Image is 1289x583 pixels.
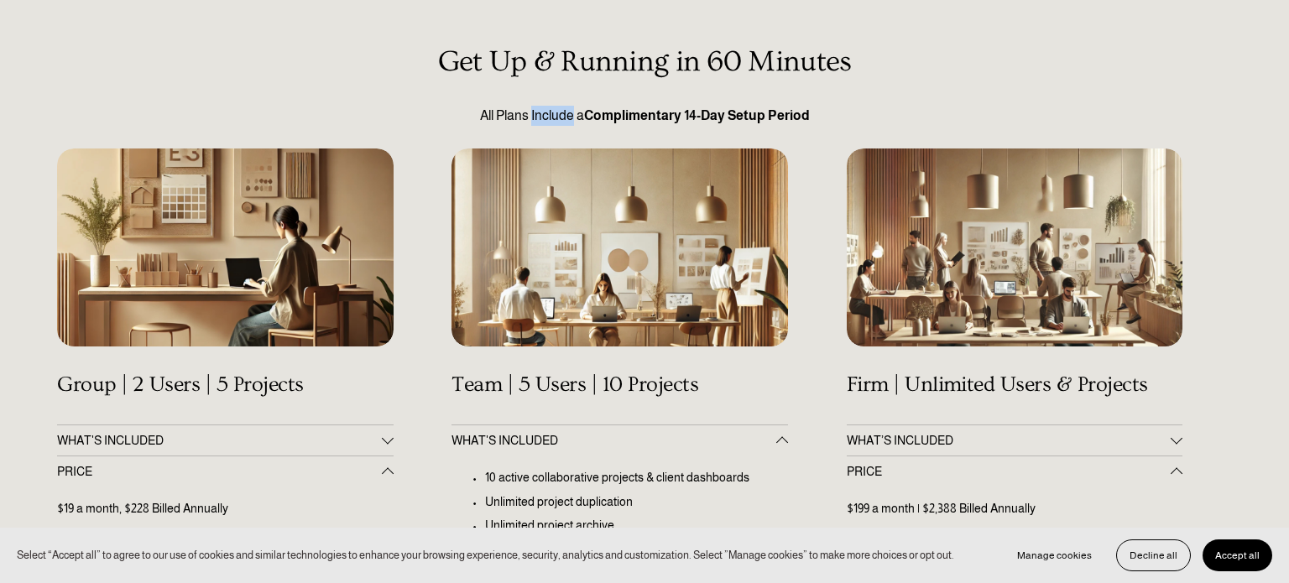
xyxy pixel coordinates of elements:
[847,372,1182,398] h4: Firm | Unlimited Users & Projects
[451,372,787,398] h4: Team | 5 Users | 10 Projects
[1017,549,1092,561] span: Manage cookies
[847,487,1182,544] div: PRICE
[1116,539,1191,571] button: Decline all
[17,547,954,563] p: Select “Accept all” to agree to our use of cookies and similar technologies to enhance your brows...
[1130,549,1177,561] span: Decline all
[57,45,1232,79] h3: Get Up & Running in 60 Minutes
[847,500,1182,518] p: $199 a month | $2,388 Billed Annually
[847,425,1182,455] button: WHAT’S INCLUDED
[451,425,787,455] button: WHAT'S INCLUDED
[57,372,393,398] h4: Group | 2 Users | 5 Projects
[847,456,1182,487] button: PRICE
[451,434,775,447] span: WHAT'S INCLUDED
[485,517,787,535] p: Unlimited project archive
[485,469,787,487] p: 10 active collaborative projects & client dashboards
[1203,539,1272,571] button: Accept all
[57,425,393,455] button: WHAT'S INCLUDED
[57,487,393,544] div: PRICE
[1005,539,1104,571] button: Manage cookies
[847,465,1171,478] span: PRICE
[57,434,381,447] span: WHAT'S INCLUDED
[485,493,787,512] p: Unlimited project duplication
[57,465,381,478] span: PRICE
[57,456,393,487] button: PRICE
[584,108,810,122] strong: Complimentary 14-Day Setup Period
[1215,549,1260,561] span: Accept all
[57,500,393,518] p: $19 a month, $228 Billed Annually
[847,434,1171,447] span: WHAT’S INCLUDED
[57,106,1232,126] p: All Plans Include a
